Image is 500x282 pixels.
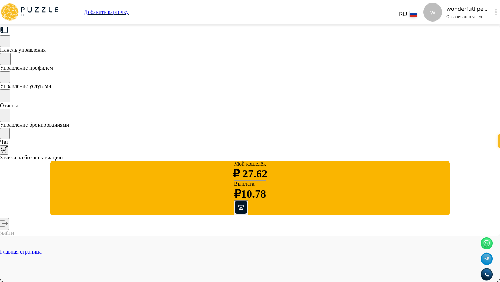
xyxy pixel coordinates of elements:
p: RU [399,10,407,19]
p: wonderfull peace [446,5,488,14]
h1: ₽10.78 [234,187,266,200]
p: Организатор услуг [446,14,488,20]
img: lang [410,11,417,17]
p: Мой кошелёк [234,161,266,167]
h1: ₽ 27.62 [233,167,267,180]
p: Выплата [234,181,266,187]
div: w [423,3,442,22]
a: Добавить карточку [84,9,129,15]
